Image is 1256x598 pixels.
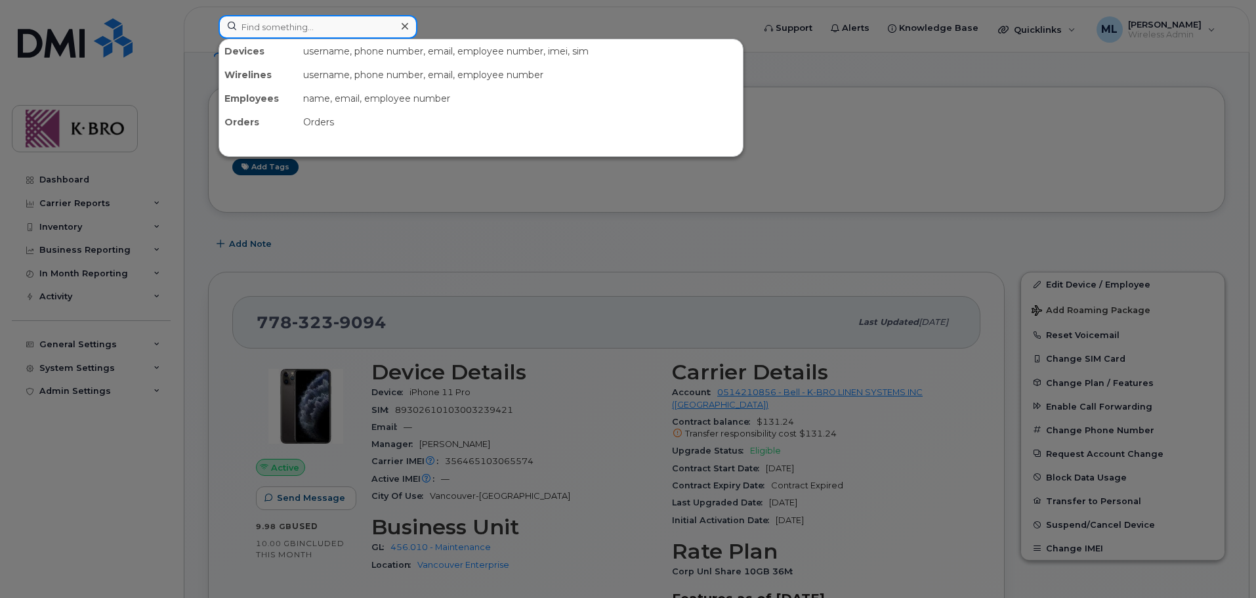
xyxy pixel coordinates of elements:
div: Wirelines [219,63,298,87]
div: name, email, employee number [298,87,743,110]
div: username, phone number, email, employee number [298,63,743,87]
div: Employees [219,87,298,110]
div: Orders [298,110,743,134]
input: Find something... [219,15,417,39]
div: Devices [219,39,298,63]
div: username, phone number, email, employee number, imei, sim [298,39,743,63]
div: Orders [219,110,298,134]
